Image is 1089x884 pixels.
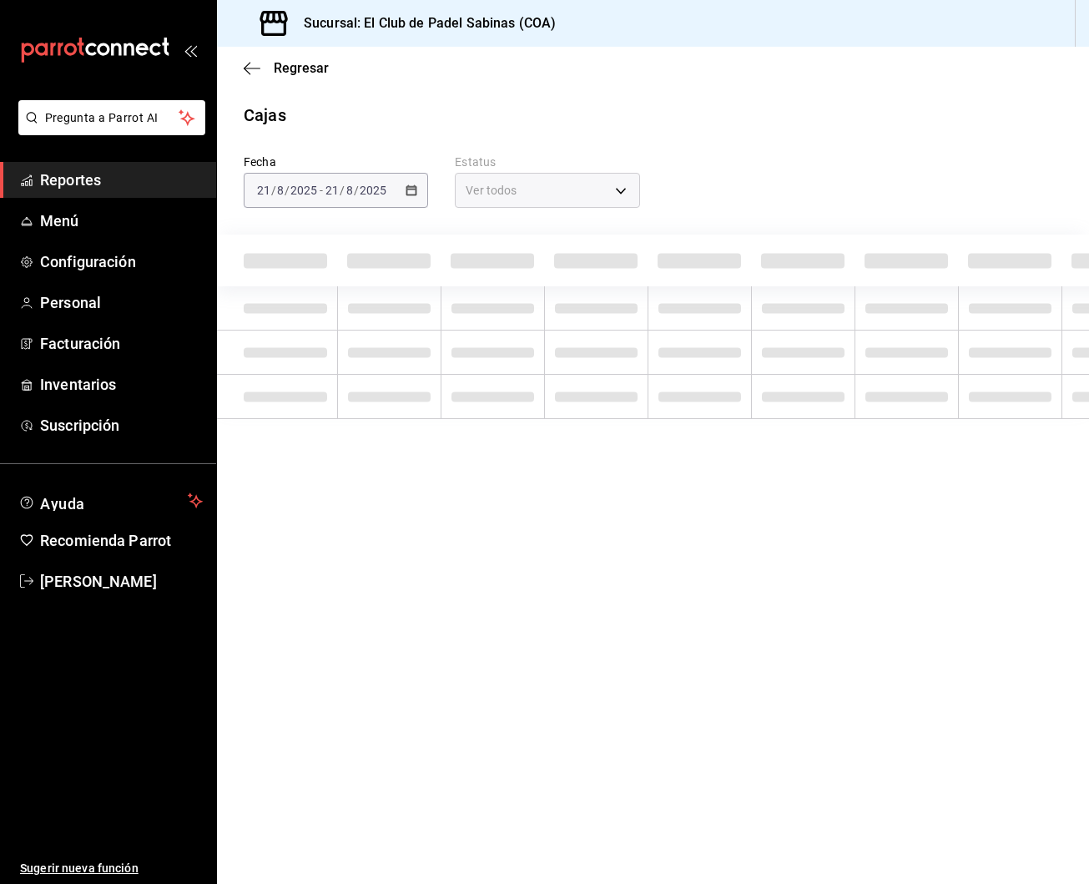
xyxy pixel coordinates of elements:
span: Recomienda Parrot [40,529,203,552]
input: ---- [290,184,318,197]
label: Estatus [455,156,639,168]
button: Regresar [244,60,329,76]
button: open_drawer_menu [184,43,197,57]
h3: Sucursal: El Club de Padel Sabinas (COA) [290,13,556,33]
span: [PERSON_NAME] [40,570,203,593]
input: -- [325,184,340,197]
span: Menú [40,210,203,232]
div: Ver todos [455,173,639,208]
input: -- [256,184,271,197]
span: / [340,184,345,197]
span: Sugerir nueva función [20,860,203,877]
button: Pregunta a Parrot AI [18,100,205,135]
span: Inventarios [40,373,203,396]
div: Cajas [244,103,286,128]
input: -- [345,184,354,197]
span: / [354,184,359,197]
span: / [271,184,276,197]
span: Personal [40,291,203,314]
input: ---- [359,184,387,197]
span: Ayuda [40,491,181,511]
span: Facturación [40,332,203,355]
span: Configuración [40,250,203,273]
span: Suscripción [40,414,203,437]
a: Pregunta a Parrot AI [12,121,205,139]
span: - [320,184,323,197]
label: Fecha [244,156,428,168]
input: -- [276,184,285,197]
span: / [285,184,290,197]
span: Regresar [274,60,329,76]
span: Pregunta a Parrot AI [45,109,179,127]
span: Reportes [40,169,203,191]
